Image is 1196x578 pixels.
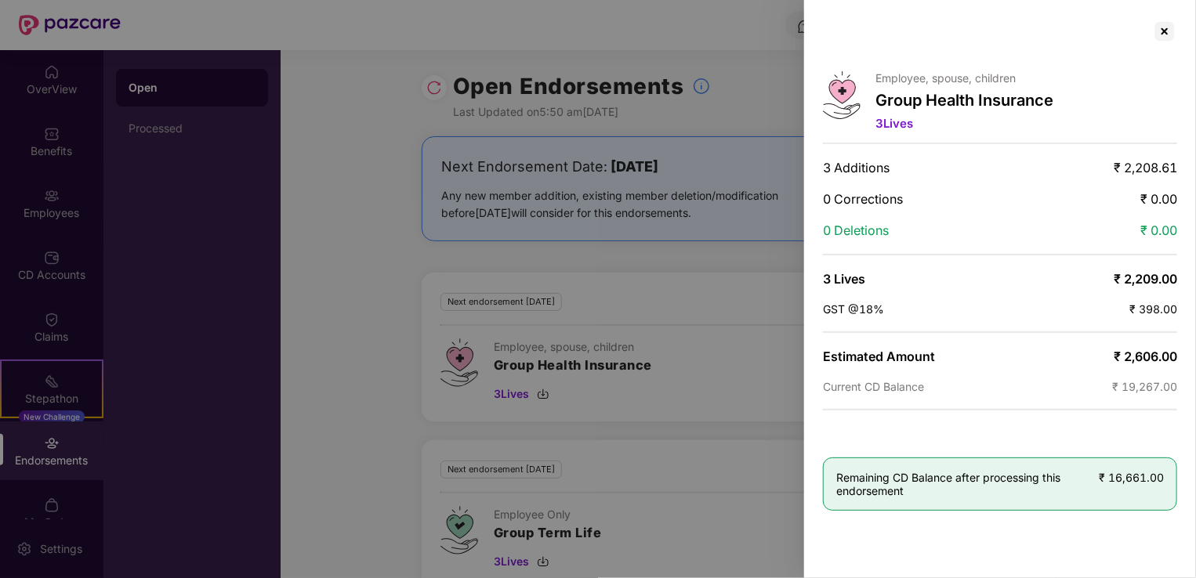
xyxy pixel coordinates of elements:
[1114,160,1177,175] span: ₹ 2,208.61
[823,222,889,238] span: 0 Deletions
[876,71,1054,85] p: Employee, spouse, children
[836,471,1099,497] span: Remaining CD Balance after processing this endorsement
[1129,302,1177,316] span: ₹ 398.00
[1114,349,1177,364] span: ₹ 2,606.00
[1114,271,1177,287] span: ₹ 2,209.00
[823,191,903,207] span: 0 Corrections
[823,380,924,393] span: Current CD Balance
[823,271,865,287] span: 3 Lives
[1140,222,1177,238] span: ₹ 0.00
[823,349,935,364] span: Estimated Amount
[823,71,861,119] img: svg+xml;base64,PHN2ZyB4bWxucz0iaHR0cDovL3d3dy53My5vcmcvMjAwMC9zdmciIHdpZHRoPSI0Ny43MTQiIGhlaWdodD...
[876,116,914,131] span: 3 Lives
[1140,191,1177,207] span: ₹ 0.00
[1099,471,1164,484] span: ₹ 16,661.00
[1112,380,1177,393] span: ₹ 19,267.00
[876,91,1054,110] p: Group Health Insurance
[823,160,890,175] span: 3 Additions
[823,302,884,316] span: GST @18%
